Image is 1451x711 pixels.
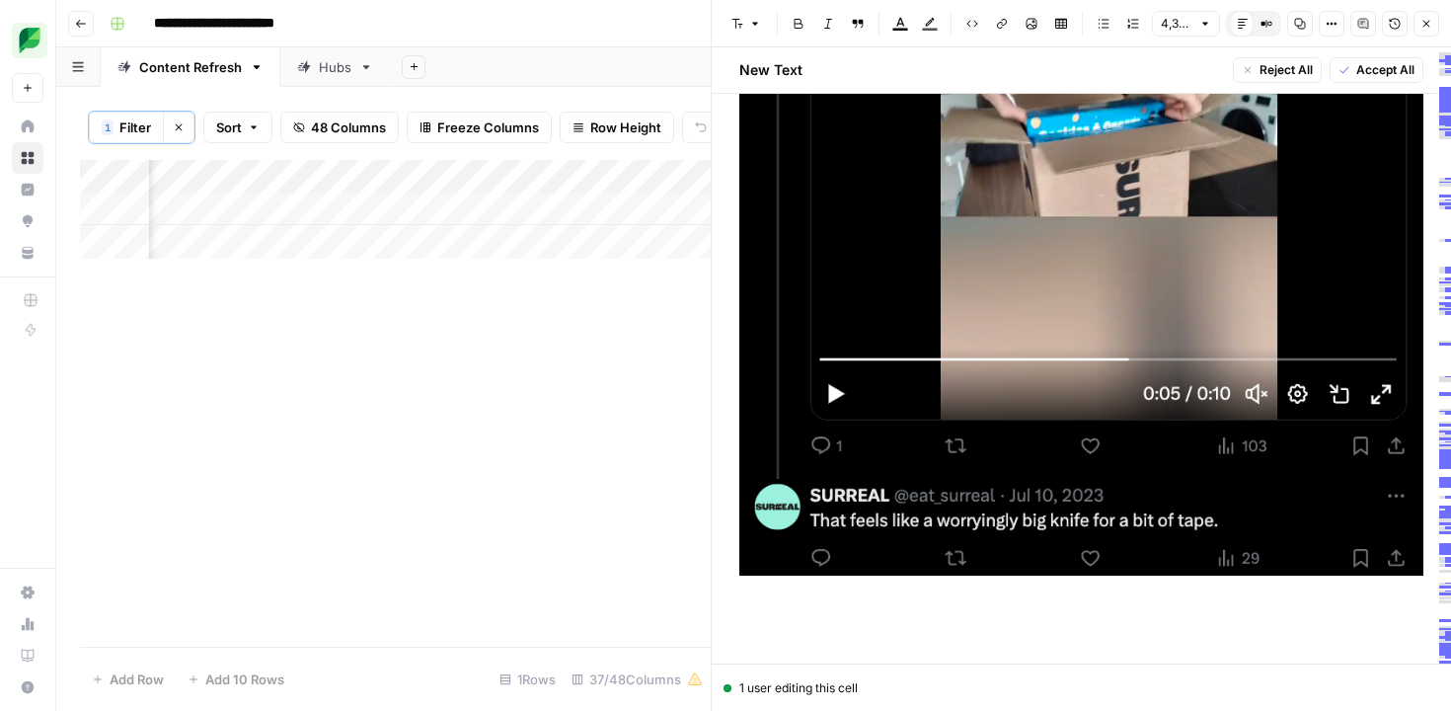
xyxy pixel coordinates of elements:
button: Sort [203,112,272,143]
a: Settings [12,577,43,608]
span: Freeze Columns [437,118,539,137]
div: 1 user editing this cell [724,679,1439,697]
button: Add 10 Rows [176,664,296,695]
h2: New Text [739,60,802,80]
div: 1 [102,119,114,135]
button: Reject All [1233,57,1322,83]
div: Content Refresh [139,57,242,77]
span: 4,373 words [1161,15,1193,33]
a: Home [12,111,43,142]
img: SproutSocial Logo [12,23,47,58]
button: Help + Support [12,671,43,703]
div: 1 Rows [492,664,564,695]
span: Sort [216,118,242,137]
a: Opportunities [12,205,43,237]
span: 48 Columns [311,118,386,137]
div: Hubs [319,57,351,77]
button: 4,373 words [1152,11,1220,37]
a: Browse [12,142,43,174]
button: Row Height [560,112,674,143]
button: Freeze Columns [407,112,552,143]
span: Reject All [1260,61,1313,79]
span: Add 10 Rows [205,670,284,689]
button: Accept All [1330,57,1423,83]
span: Filter [119,118,151,137]
span: Row Height [590,118,661,137]
a: Your Data [12,237,43,269]
button: 1Filter [89,112,163,143]
a: Hubs [280,47,390,87]
a: Content Refresh [101,47,280,87]
div: 37/48 Columns [564,664,711,695]
span: Add Row [110,670,164,689]
button: Workspace: SproutSocial [12,16,43,65]
span: Accept All [1356,61,1414,79]
button: Add Row [80,664,176,695]
a: Usage [12,608,43,640]
span: 1 [105,119,111,135]
a: Insights [12,174,43,205]
a: Learning Hub [12,640,43,671]
button: 48 Columns [280,112,399,143]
